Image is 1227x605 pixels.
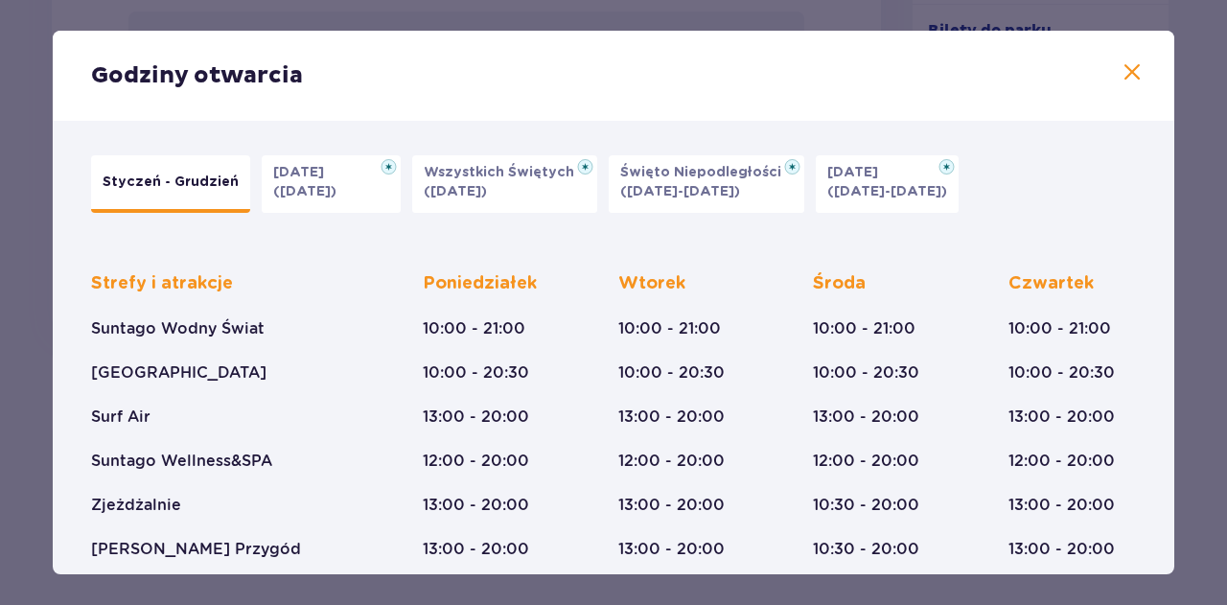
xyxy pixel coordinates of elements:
[813,318,915,339] p: 10:00 - 21:00
[91,495,181,516] p: Zjeżdżalnie
[423,272,537,295] p: Poniedziałek
[618,451,725,472] p: 12:00 - 20:00
[1008,539,1115,560] p: 13:00 - 20:00
[609,155,804,213] button: Święto Niepodległości([DATE]-[DATE])
[1008,272,1094,295] p: Czwartek
[262,155,401,213] button: [DATE]([DATE])
[424,163,586,182] p: Wszystkich Świętych
[1008,362,1115,384] p: 10:00 - 20:30
[813,407,919,428] p: 13:00 - 20:00
[813,362,919,384] p: 10:00 - 20:30
[423,495,529,516] p: 13:00 - 20:00
[91,61,303,90] p: Godziny otwarcia
[423,318,525,339] p: 10:00 - 21:00
[423,451,529,472] p: 12:00 - 20:00
[827,182,947,201] p: ([DATE]-[DATE])
[618,407,725,428] p: 13:00 - 20:00
[91,362,266,384] p: [GEOGRAPHIC_DATA]
[423,407,529,428] p: 13:00 - 20:00
[91,451,272,472] p: Suntago Wellness&SPA
[423,362,529,384] p: 10:00 - 20:30
[91,155,250,213] button: Styczeń - Grudzień
[423,539,529,560] p: 13:00 - 20:00
[618,272,685,295] p: Wtorek
[412,155,597,213] button: Wszystkich Świętych([DATE])
[813,495,919,516] p: 10:30 - 20:00
[424,182,487,201] p: ([DATE])
[618,539,725,560] p: 13:00 - 20:00
[620,163,793,182] p: Święto Niepodległości
[91,407,150,428] p: Surf Air
[1008,318,1111,339] p: 10:00 - 21:00
[618,495,725,516] p: 13:00 - 20:00
[827,163,890,182] p: [DATE]
[91,318,265,339] p: Suntago Wodny Świat
[813,539,919,560] p: 10:30 - 20:00
[91,272,233,295] p: Strefy i atrakcje
[103,173,239,192] p: Styczeń - Grudzień
[91,539,301,560] p: [PERSON_NAME] Przygód
[1008,407,1115,428] p: 13:00 - 20:00
[273,182,336,201] p: ([DATE])
[813,272,866,295] p: Środa
[816,155,959,213] button: [DATE]([DATE]-[DATE])
[273,163,336,182] p: [DATE]
[618,362,725,384] p: 10:00 - 20:30
[618,318,721,339] p: 10:00 - 21:00
[620,182,740,201] p: ([DATE]-[DATE])
[1008,451,1115,472] p: 12:00 - 20:00
[813,451,919,472] p: 12:00 - 20:00
[1008,495,1115,516] p: 13:00 - 20:00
